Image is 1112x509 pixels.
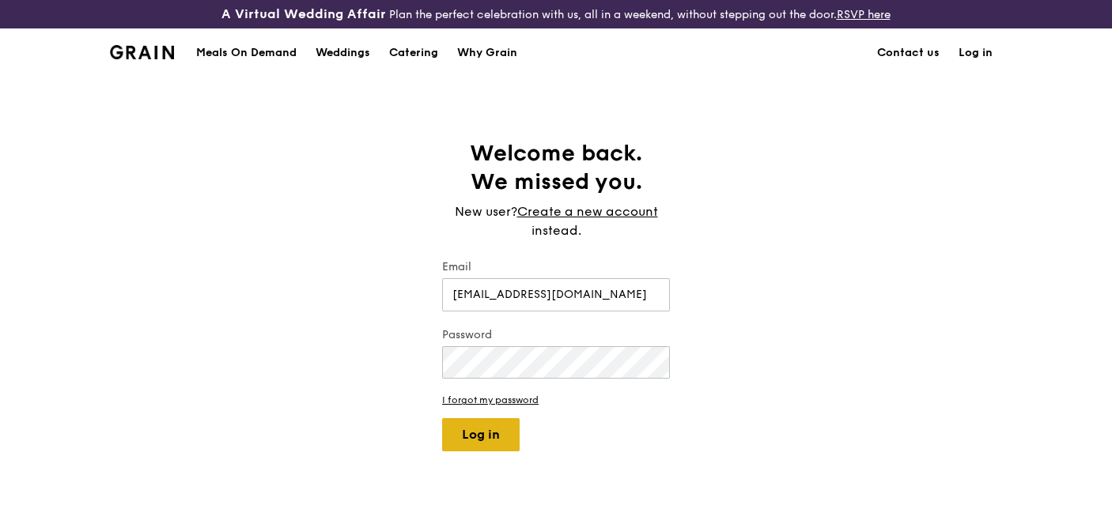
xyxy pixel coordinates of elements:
[306,29,380,77] a: Weddings
[531,223,581,238] span: instead.
[380,29,448,77] a: Catering
[442,139,670,196] h1: Welcome back. We missed you.
[110,45,174,59] img: Grain
[196,29,297,77] div: Meals On Demand
[949,29,1002,77] a: Log in
[455,204,517,219] span: New user?
[221,6,385,22] h3: A Virtual Wedding Affair
[836,8,890,21] a: RSVP here
[316,29,370,77] div: Weddings
[442,327,670,343] label: Password
[868,29,949,77] a: Contact us
[442,259,670,275] label: Email
[517,202,658,221] a: Create a new account
[442,394,670,405] a: I forgot my password
[457,29,517,77] div: Why Grain
[389,29,438,77] div: Catering
[442,418,520,451] button: Log in
[448,29,527,77] a: Why Grain
[110,28,174,75] a: GrainGrain
[185,6,926,22] div: Plan the perfect celebration with us, all in a weekend, without stepping out the door.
